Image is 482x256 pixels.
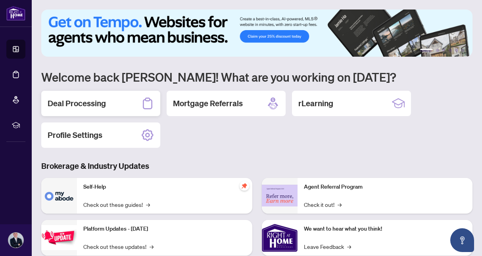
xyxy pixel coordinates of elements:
span: → [338,200,342,209]
img: Platform Updates - July 21, 2025 [41,225,77,250]
img: We want to hear what you think! [262,220,298,256]
h2: Deal Processing [48,98,106,109]
img: Self-Help [41,178,77,214]
h2: Profile Settings [48,130,102,141]
h1: Welcome back [PERSON_NAME]! What are you working on [DATE]? [41,69,472,84]
a: Check out these guides!→ [83,200,150,209]
h2: Mortgage Referrals [173,98,243,109]
button: 2 [436,49,439,52]
button: 6 [461,49,465,52]
p: Platform Updates - [DATE] [83,225,246,233]
img: Agent Referral Program [262,185,298,206]
span: → [146,200,150,209]
span: → [150,242,154,251]
button: 4 [449,49,452,52]
img: Slide 0 [41,10,472,57]
p: Self-Help [83,183,246,191]
img: logo [6,6,25,21]
img: Profile Icon [8,233,23,248]
a: Check out these updates!→ [83,242,154,251]
a: Leave Feedback→ [304,242,351,251]
button: 3 [442,49,446,52]
a: Check it out!→ [304,200,342,209]
span: pushpin [240,181,249,191]
span: → [347,242,351,251]
p: Agent Referral Program [304,183,467,191]
button: Open asap [450,228,474,252]
button: 5 [455,49,458,52]
button: 1 [420,49,433,52]
p: We want to hear what you think! [304,225,467,233]
h2: rLearning [298,98,333,109]
h3: Brokerage & Industry Updates [41,160,472,172]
